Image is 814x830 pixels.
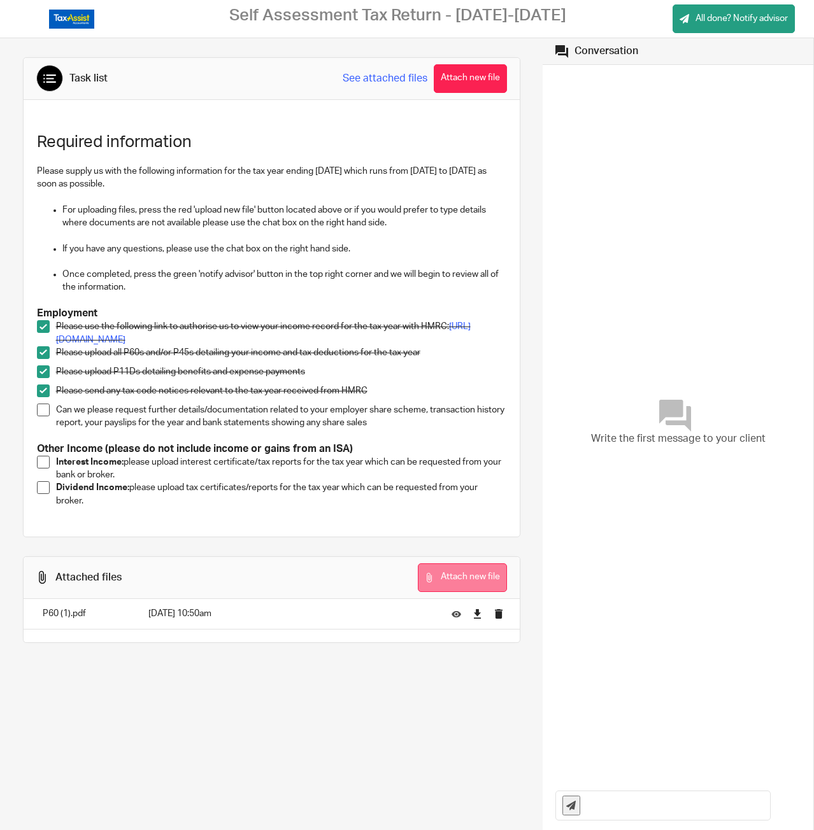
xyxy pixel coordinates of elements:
[62,268,506,294] p: Once completed, press the green 'notify advisor' button in the top right corner and we will begin...
[62,243,506,255] p: If you have any questions, please use the chat box on the right hand side.
[56,404,506,430] p: Can we please request further details/documentation related to your employer share scheme, transa...
[56,320,506,346] p: Please use the following link to authorise us to view your income record for the tax year with HMRC:
[673,4,795,33] a: All done? Notify advisor
[43,607,123,620] p: P60 (1).pdf
[56,346,506,359] p: Please upload all P60s and/or P45s detailing your income and tax deductions for the tax year
[56,365,506,378] p: Please upload P11Ds detailing benefits and expense payments
[37,165,506,191] p: Please supply us with the following information for the tax year ending [DATE] which runs from [D...
[62,204,506,230] p: For uploading files, press the red 'upload new file' button located above or if you would prefer ...
[37,308,97,318] strong: Employment
[229,6,566,25] h2: Self Assessment Tax Return - [DATE]-[DATE]
[434,64,507,93] button: Attach new file
[56,458,124,467] strong: Interest Income:
[56,384,506,397] p: Please send any tax code notices relevant to the tax year received from HMRC
[418,563,507,592] button: Attach new file
[148,607,433,620] p: [DATE] 10:50am
[56,483,129,492] strong: Dividend Income:
[69,72,108,85] div: Task list
[591,432,766,446] span: Write the first message to your client
[473,607,482,620] a: Download
[56,481,506,507] p: please upload tax certificates/reports for the tax year which can be requested from your broker.
[37,444,353,454] strong: Other Income (please do not include income or gains from an ISA)
[343,71,427,86] a: See attached files
[575,45,638,58] div: Conversation
[49,10,94,29] img: Logo_TaxAssistAccountants_FullColour_RGB.png
[56,322,471,344] a: [URL][DOMAIN_NAME]
[56,456,506,482] p: please upload interest certificate/tax reports for the tax year which can be requested from your ...
[696,12,788,25] span: All done? Notify advisor
[55,571,122,584] div: Attached files
[37,132,506,152] h1: Required information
